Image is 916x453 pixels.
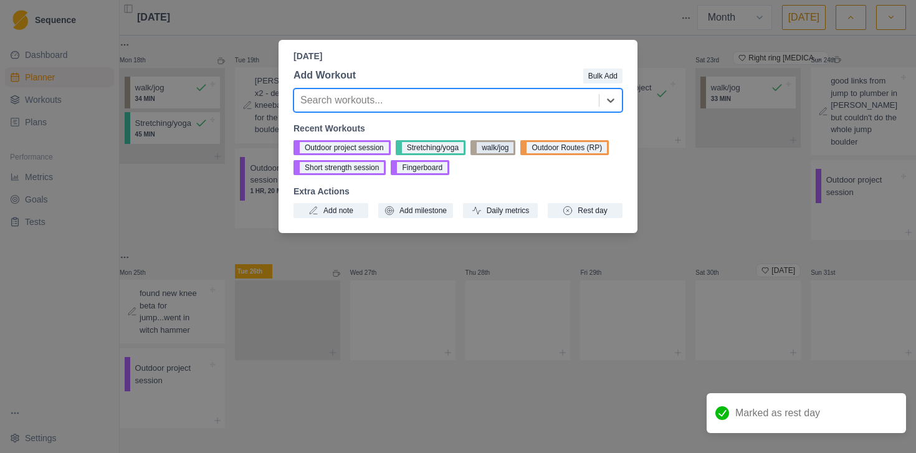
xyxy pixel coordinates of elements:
[293,203,368,218] button: Add note
[470,140,515,155] button: walk/jog
[520,140,609,155] button: Outdoor Routes (RP)
[293,185,623,198] p: Extra Actions
[293,122,623,135] p: Recent Workouts
[463,203,538,218] button: Daily metrics
[396,140,465,155] button: Stretching/yoga
[391,160,449,175] button: Fingerboard
[583,69,623,83] button: Bulk Add
[293,160,386,175] button: Short strength session
[293,50,623,63] p: [DATE]
[293,140,391,155] button: Outdoor project session
[293,68,356,83] p: Add Workout
[707,393,906,433] div: Marked as rest day
[548,203,623,218] button: Rest day
[378,203,453,218] button: Add milestone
